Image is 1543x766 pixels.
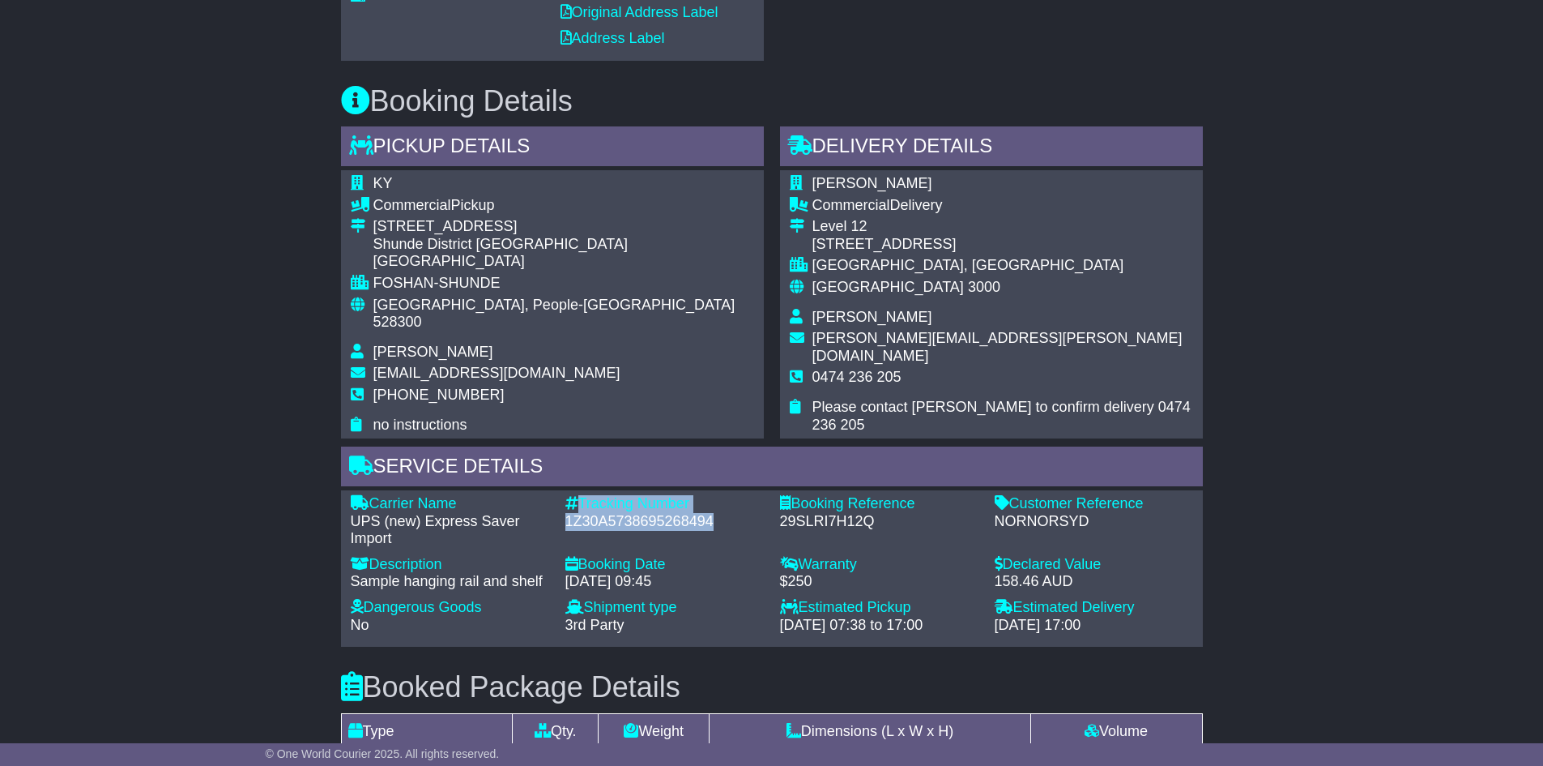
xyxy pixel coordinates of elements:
div: Declared Value [995,556,1193,574]
span: [PERSON_NAME] [812,175,932,191]
div: Booking Reference [780,495,978,513]
div: Shipment type [565,599,764,617]
a: Address Label [561,30,665,46]
div: Estimated Pickup [780,599,978,617]
td: Type [341,713,513,749]
div: Shunde District [GEOGRAPHIC_DATA] [GEOGRAPHIC_DATA] [373,236,754,271]
div: Warranty [780,556,978,574]
div: Pickup [373,197,754,215]
div: [DATE] 17:00 [995,617,1193,635]
div: Tracking Number [565,495,764,513]
div: [GEOGRAPHIC_DATA], [GEOGRAPHIC_DATA] [812,257,1193,275]
div: Sample hanging rail and shelf [351,573,549,591]
h3: Booking Details [341,85,1203,118]
span: 3rd Party [565,617,624,633]
a: Original Address Label [561,4,718,20]
div: Level 12 [812,218,1193,236]
span: [GEOGRAPHIC_DATA], People-[GEOGRAPHIC_DATA] [373,297,735,313]
td: Qty. [513,713,599,749]
div: [STREET_ADDRESS] [373,218,754,236]
span: [EMAIL_ADDRESS][DOMAIN_NAME] [373,365,620,381]
div: [DATE] 09:45 [565,573,764,591]
td: Volume [1030,713,1202,749]
div: Description [351,556,549,574]
div: Dangerous Goods [351,599,549,617]
div: Delivery Details [780,126,1203,170]
div: Service Details [341,447,1203,490]
td: Dimensions (L x W x H) [710,713,1030,749]
span: 528300 [373,314,422,330]
div: Estimated Delivery [995,599,1193,617]
div: Booking Date [565,556,764,574]
div: 1Z30A5738695268494 [565,513,764,531]
span: no instructions [373,417,467,433]
span: 0474 236 205 [812,369,902,385]
div: Carrier Name [351,495,549,513]
div: Pickup Details [341,126,764,170]
span: 3000 [968,279,1000,295]
span: [PERSON_NAME] [812,309,932,325]
span: No [351,617,369,633]
h3: Booked Package Details [341,671,1203,704]
span: [PERSON_NAME] [373,344,493,360]
div: 29SLRI7H12Q [780,513,978,531]
span: © One World Courier 2025. All rights reserved. [266,747,500,760]
span: Please contact [PERSON_NAME] to confirm delivery 0474 236 205 [812,399,1191,433]
div: NORNORSYD [995,513,1193,531]
div: 158.46 AUD [995,573,1193,591]
div: [DATE] 07:38 to 17:00 [780,617,978,635]
span: KY [373,175,393,191]
span: [GEOGRAPHIC_DATA] [812,279,964,295]
div: UPS (new) Express Saver Import [351,513,549,548]
div: FOSHAN-SHUNDE [373,275,754,293]
div: $250 [780,573,978,591]
div: Delivery [812,197,1193,215]
td: Weight [599,713,710,749]
div: Customer Reference [995,495,1193,513]
span: Commercial [812,197,890,213]
div: [STREET_ADDRESS] [812,236,1193,254]
span: [PHONE_NUMBER] [373,387,505,403]
span: Commercial [373,197,451,213]
span: [PERSON_NAME][EMAIL_ADDRESS][PERSON_NAME][DOMAIN_NAME] [812,330,1183,364]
